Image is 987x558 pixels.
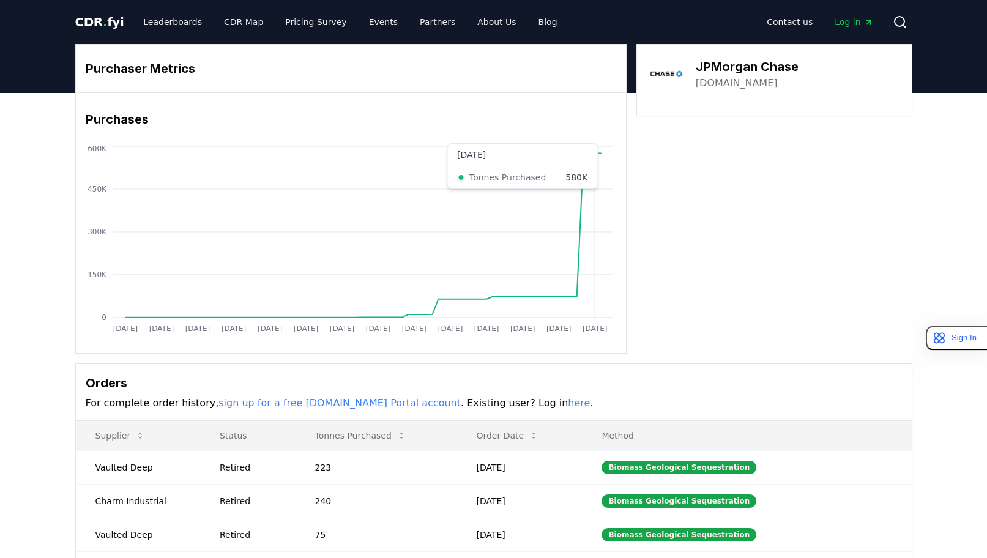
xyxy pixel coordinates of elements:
tspan: 600K [88,144,107,153]
td: Charm Industrial [76,484,200,518]
tspan: [DATE] [402,324,427,333]
tspan: [DATE] [185,324,210,333]
tspan: [DATE] [510,324,535,333]
div: Retired [220,495,286,507]
nav: Main [133,11,567,33]
p: Method [592,430,901,442]
tspan: 150K [88,270,107,279]
p: Status [210,430,286,442]
span: Log in [835,16,873,28]
a: Partners [410,11,465,33]
a: Events [359,11,408,33]
h3: Purchaser Metrics [86,59,616,78]
h3: Purchases [86,110,616,128]
p: For complete order history, . Existing user? Log in . [86,396,902,411]
a: Pricing Survey [275,11,356,33]
td: 223 [296,450,457,484]
a: [DOMAIN_NAME] [696,76,778,91]
h3: JPMorgan Chase [696,58,799,76]
tspan: 300K [88,228,107,236]
td: 75 [296,518,457,551]
tspan: [DATE] [365,324,390,333]
button: Tonnes Purchased [305,423,416,448]
button: Order Date [466,423,548,448]
a: here [568,397,590,409]
a: Log in [825,11,882,33]
tspan: [DATE] [293,324,318,333]
td: Vaulted Deep [76,518,200,551]
td: [DATE] [456,484,582,518]
div: Biomass Geological Sequestration [602,528,756,541]
a: Contact us [757,11,822,33]
img: JPMorgan Chase-logo [649,57,683,91]
tspan: [DATE] [149,324,174,333]
tspan: [DATE] [329,324,354,333]
button: Supplier [86,423,155,448]
tspan: 0 [102,313,106,322]
span: CDR fyi [75,15,124,29]
tspan: [DATE] [438,324,463,333]
tspan: [DATE] [474,324,499,333]
tspan: [DATE] [583,324,608,333]
a: Blog [529,11,567,33]
span: . [103,15,107,29]
div: Biomass Geological Sequestration [602,494,756,508]
tspan: [DATE] [113,324,138,333]
td: [DATE] [456,518,582,551]
a: sign up for a free [DOMAIN_NAME] Portal account [218,397,461,409]
h3: Orders [86,374,902,392]
tspan: [DATE] [221,324,246,333]
tspan: 450K [88,185,107,193]
tspan: [DATE] [257,324,282,333]
a: About Us [467,11,526,33]
td: [DATE] [456,450,582,484]
div: Retired [220,461,286,474]
tspan: [DATE] [546,324,572,333]
div: Biomass Geological Sequestration [602,461,756,474]
td: Vaulted Deep [76,450,200,484]
nav: Main [757,11,882,33]
div: Retired [220,529,286,541]
a: CDR.fyi [75,13,124,31]
a: Leaderboards [133,11,212,33]
td: 240 [296,484,457,518]
a: CDR Map [214,11,273,33]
